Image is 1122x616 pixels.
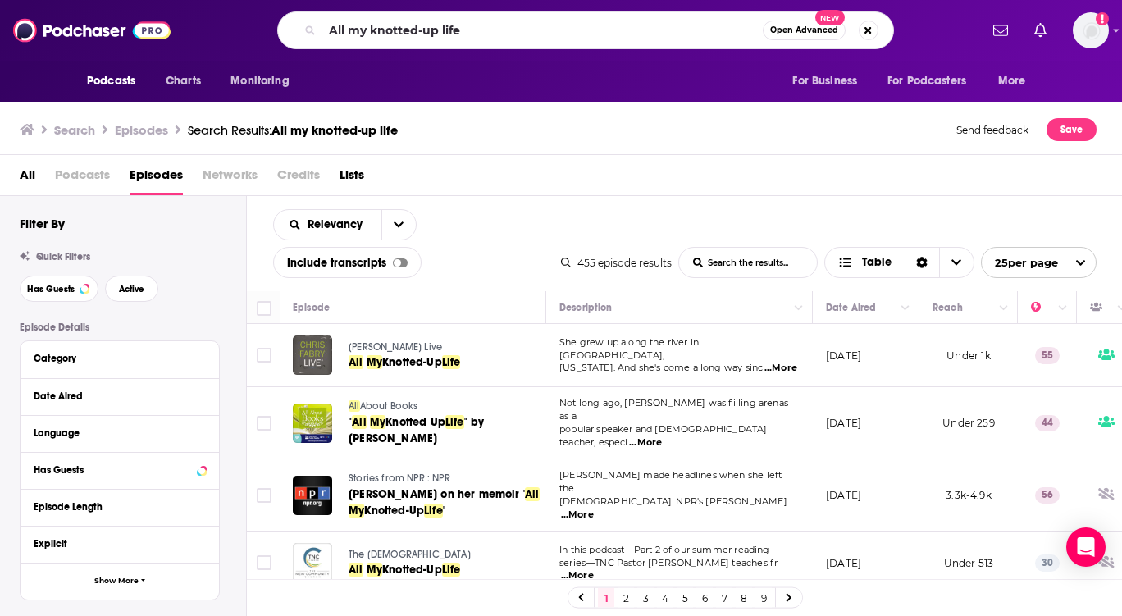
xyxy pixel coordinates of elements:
span: Life [442,355,461,369]
span: Podcasts [87,70,135,93]
a: Stories from NPR : NPR [349,472,544,486]
a: 3 [637,588,654,608]
span: Podcasts [55,162,110,195]
span: ...More [629,436,662,449]
a: Podchaser - Follow, Share and Rate Podcasts [13,15,171,46]
a: 1 [598,588,614,608]
button: open menu [781,66,878,97]
span: 25 per page [982,250,1058,276]
a: AllAbout Books [349,399,544,414]
span: Open Advanced [770,26,838,34]
button: Has Guests [20,276,98,302]
a: AllMyKnotted-UpLife [349,354,544,371]
button: Column Actions [1053,299,1073,318]
div: Category [34,353,195,364]
h2: Choose List sort [273,209,417,240]
a: [PERSON_NAME] Live [349,340,544,355]
button: open menu [381,210,416,240]
button: open menu [274,219,381,230]
a: All [20,162,35,195]
span: Has Guests [27,285,75,294]
button: Open AdvancedNew [763,21,846,40]
span: Knotted-Up [382,355,442,369]
button: Category [34,348,206,368]
a: Charts [155,66,211,97]
button: Column Actions [994,299,1014,318]
span: 3.3k-4.9k [946,489,992,501]
a: 9 [755,588,772,608]
span: Toggle select row [257,555,271,570]
h3: Episodes [115,122,168,138]
span: Life [445,415,464,429]
button: Show profile menu [1073,12,1109,48]
div: Description [559,298,612,317]
span: Credits [277,162,320,195]
div: Search podcasts, credits, & more... [277,11,894,49]
span: My [367,563,382,577]
span: About Books [360,400,418,412]
span: series—TNC Pastor [PERSON_NAME] teaches fr [559,557,778,568]
a: "AllMyKnotted UpLife" by [PERSON_NAME] [349,414,544,447]
button: Choose View [824,247,974,278]
span: Table [862,257,892,268]
div: Episode [293,298,330,317]
span: She grew up along the river in [GEOGRAPHIC_DATA], [559,336,699,361]
span: ...More [561,509,594,522]
span: All [352,415,367,429]
button: open menu [981,247,1097,278]
span: Not long ago, [PERSON_NAME] was filling arenas as a [559,397,788,422]
span: Under 1k [946,349,990,362]
div: Has Guests [34,464,192,476]
span: Toggle select row [257,416,271,431]
span: All [349,355,363,369]
h2: Filter By [20,216,65,231]
span: For Podcasters [887,70,966,93]
span: Toggle select row [257,488,271,503]
span: Monitoring [230,70,289,93]
span: All [349,400,360,412]
span: ' [443,504,445,518]
span: Under 513 [944,557,994,569]
a: 8 [736,588,752,608]
span: In this podcast—Part 2 of our summer reading [559,544,770,555]
div: Power Score [1031,298,1054,317]
span: Quick Filters [36,251,90,262]
div: Open Intercom Messenger [1066,527,1106,567]
a: Lists [340,162,364,195]
div: Has Guests [1090,298,1113,317]
h3: Search [54,122,95,138]
button: Column Actions [896,299,915,318]
span: All [525,487,540,501]
span: [US_STATE]. And she's come a long way sinc [559,362,763,373]
span: Logged in as Andrea1206 [1073,12,1109,48]
button: Episode Length [34,496,206,517]
div: Date Aired [826,298,876,317]
span: [DEMOGRAPHIC_DATA]. NPR's [PERSON_NAME] [559,495,787,507]
div: Search Results: [188,122,398,138]
img: User Profile [1073,12,1109,48]
button: Language [34,422,206,443]
input: Search podcasts, credits, & more... [322,17,763,43]
span: All my knotted-up life [271,122,398,138]
button: Send feedback [951,118,1033,141]
button: Has Guests [34,459,206,480]
div: Date Aired [34,390,195,402]
span: More [998,70,1026,93]
span: Active [119,285,144,294]
span: ...More [561,569,594,582]
span: Knotted-Up [382,563,442,577]
button: open menu [987,66,1047,97]
span: popular speaker and [DEMOGRAPHIC_DATA] teacher, especi [559,423,768,448]
div: Sort Direction [905,248,939,277]
button: Explicit [34,533,206,554]
button: Active [105,276,158,302]
a: 4 [657,588,673,608]
button: Show More [21,563,219,600]
span: [PERSON_NAME] on her memoir ' [349,487,525,501]
span: Toggle select row [257,348,271,363]
span: " by [PERSON_NAME] [349,415,484,445]
span: Knotted-Up [364,504,424,518]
